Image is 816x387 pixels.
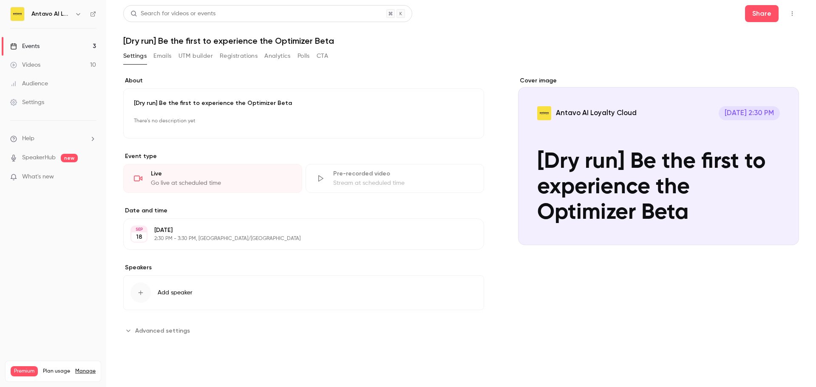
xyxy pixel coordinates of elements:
p: [DATE] [154,226,439,234]
section: Advanced settings [123,324,484,337]
a: Manage [75,368,96,375]
div: Live [151,169,292,178]
label: Cover image [518,76,799,85]
div: Videos [10,61,40,69]
p: 2:30 PM - 3:30 PM, [GEOGRAPHIC_DATA]/[GEOGRAPHIC_DATA] [154,235,439,242]
div: Stream at scheduled time [333,179,474,187]
h6: Antavo AI Loyalty Cloud [31,10,71,18]
div: Audience [10,79,48,88]
button: Settings [123,49,147,63]
div: Pre-recorded videoStream at scheduled time [306,164,484,193]
button: UTM builder [178,49,213,63]
iframe: Noticeable Trigger [86,173,96,181]
label: About [123,76,484,85]
div: Pre-recorded video [333,169,474,178]
label: Speakers [123,263,484,272]
span: Advanced settings [135,326,190,335]
p: Event type [123,152,484,161]
span: What's new [22,172,54,181]
button: Advanced settings [123,324,195,337]
a: SpeakerHub [22,153,56,162]
div: Events [10,42,40,51]
div: Search for videos or events [130,9,215,18]
p: 18 [136,233,142,241]
div: LiveGo live at scheduled time [123,164,302,193]
p: There's no description yet [134,114,473,128]
div: Settings [10,98,44,107]
button: CTA [317,49,328,63]
span: Help [22,134,34,143]
section: Cover image [518,76,799,245]
button: Polls [297,49,310,63]
div: SEP [131,226,147,232]
img: Antavo AI Loyalty Cloud [11,7,24,21]
span: Plan usage [43,368,70,375]
li: help-dropdown-opener [10,134,96,143]
span: Premium [11,366,38,376]
button: Registrations [220,49,258,63]
button: Emails [153,49,171,63]
h1: [Dry run] Be the first to experience the Optimizer Beta [123,36,799,46]
button: Add speaker [123,275,484,310]
div: Go live at scheduled time [151,179,292,187]
span: Add speaker [158,288,193,297]
button: Share [745,5,779,22]
label: Date and time [123,206,484,215]
span: new [61,154,78,162]
p: [Dry run] Be the first to experience the Optimizer Beta [134,99,473,107]
button: Analytics [264,49,291,63]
